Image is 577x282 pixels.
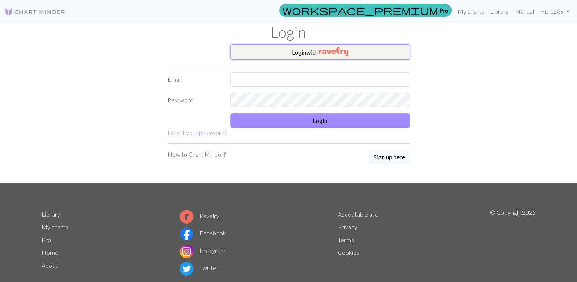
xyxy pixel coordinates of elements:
[180,229,226,237] a: Facebook
[167,150,226,159] p: New to Chart Minder?
[42,223,68,230] a: My charts
[230,113,410,128] button: Login
[283,5,438,16] span: workspace_premium
[490,208,536,277] p: © Copyright 2025
[537,4,572,19] a: HiJlc269
[279,4,452,17] a: Pro
[369,150,410,165] a: Sign up here
[37,23,540,41] h1: Login
[180,262,193,276] img: Twitter logo
[42,236,51,243] a: Pro
[163,93,226,107] label: Password
[5,7,66,16] img: Logo
[180,227,193,241] img: Facebook logo
[180,212,219,219] a: Ravelry
[455,4,487,19] a: My charts
[180,245,193,258] img: Instagram logo
[230,44,410,60] button: Loginwith
[42,249,58,256] a: Home
[180,264,219,271] a: Twitter
[163,72,226,87] label: Email
[487,4,512,19] a: Library
[167,129,227,136] a: Forgot your password?
[338,236,354,243] a: Terms
[42,262,58,269] a: About
[319,47,348,56] img: Ravelry
[42,211,60,218] a: Library
[338,211,378,218] a: Acceptable use
[369,150,410,164] button: Sign up here
[338,223,357,230] a: Privacy
[338,249,359,256] a: Cookies
[180,247,225,254] a: Instagram
[180,210,193,224] img: Ravelry logo
[512,4,537,19] a: Manual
